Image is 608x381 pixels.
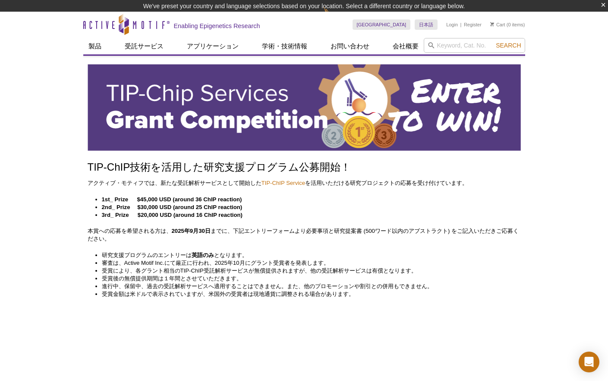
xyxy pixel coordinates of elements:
img: Active Motif TIP-ChIP Services Grant Competition [88,64,521,151]
button: Search [493,41,523,49]
li: 受賞金額は米ドルで表示されていますが、米国外の受賞者は現地通貨に調整される場合があります。 [102,290,512,298]
a: お問い合わせ [325,38,375,54]
span: Search [496,42,521,49]
a: TIP-ChIP Service [261,180,306,186]
strong: 3rd_ Prize $20,000 USD (around 16 ChIP reaction) [102,212,243,218]
a: Register [464,22,482,28]
input: Keyword, Cat. No. [424,38,525,53]
p: 本賞への応募を希望される方は、 までに、下記エントリーフォームより必要事項と研究提案書 (500ワード以内のアブストラクト) をご記入いただきご応募ください。 [88,227,521,243]
li: 研究支援プログラムのエントリーは となります。 [102,251,512,259]
a: Login [446,22,458,28]
li: 受賞後の無償提供期間は１年間とさせていただきます。 [102,275,512,283]
strong: 1st_ Prize $45,000 USD (around 36 ChIP reaction) [102,196,242,203]
strong: 2nd_ Prize $30,000 USD (around 25 ChIP reaction) [102,204,243,210]
a: 学術・技術情報 [257,38,312,54]
li: 受賞により、各グラント相当のTIP-ChIP受託解析サービスが無償提供されますが、他の受託解析サービスは有償となります。 [102,267,512,275]
a: 製品 [83,38,107,54]
li: | [460,19,462,30]
a: Cart [490,22,505,28]
strong: 2025年9月30日 [172,228,211,234]
img: Your Cart [490,22,494,26]
a: [GEOGRAPHIC_DATA] [353,19,411,30]
p: アクティブ・モティフでは、新たな受託解析サービスとして開始した を活用いただける研究プロジェクトの応募を受け付けています。 [88,179,521,187]
img: Change Here [324,6,347,27]
strong: 英語のみ [192,252,214,258]
a: 日本語 [415,19,438,30]
a: 会社概要 [387,38,424,54]
div: Open Intercom Messenger [579,352,599,372]
a: 受託サービス [120,38,169,54]
li: (0 items) [490,19,525,30]
li: 審査は、Active Motif Inc.にて厳正に行われ、2025年10月にグラント受賞者を発表します。 [102,259,512,267]
h1: TIP-ChIP技術を活用した研究支援プログラム公募開始！ [88,162,521,174]
h2: Enabling Epigenetics Research [174,22,260,30]
a: アプリケーション [182,38,244,54]
li: 進行中、保留中、過去の受託解析サービスへ適用することはできません。また、他のプロモーションや割引との併用もできません。 [102,283,512,290]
